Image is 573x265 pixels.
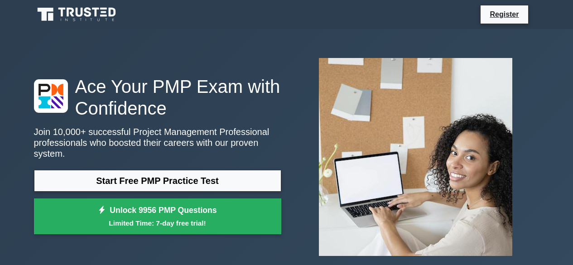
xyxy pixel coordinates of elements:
[484,9,524,20] a: Register
[34,126,281,159] p: Join 10,000+ successful Project Management Professional professionals who boosted their careers w...
[34,170,281,192] a: Start Free PMP Practice Test
[45,218,270,228] small: Limited Time: 7-day free trial!
[34,76,281,119] h1: Ace Your PMP Exam with Confidence
[34,198,281,235] a: Unlock 9956 PMP QuestionsLimited Time: 7-day free trial!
